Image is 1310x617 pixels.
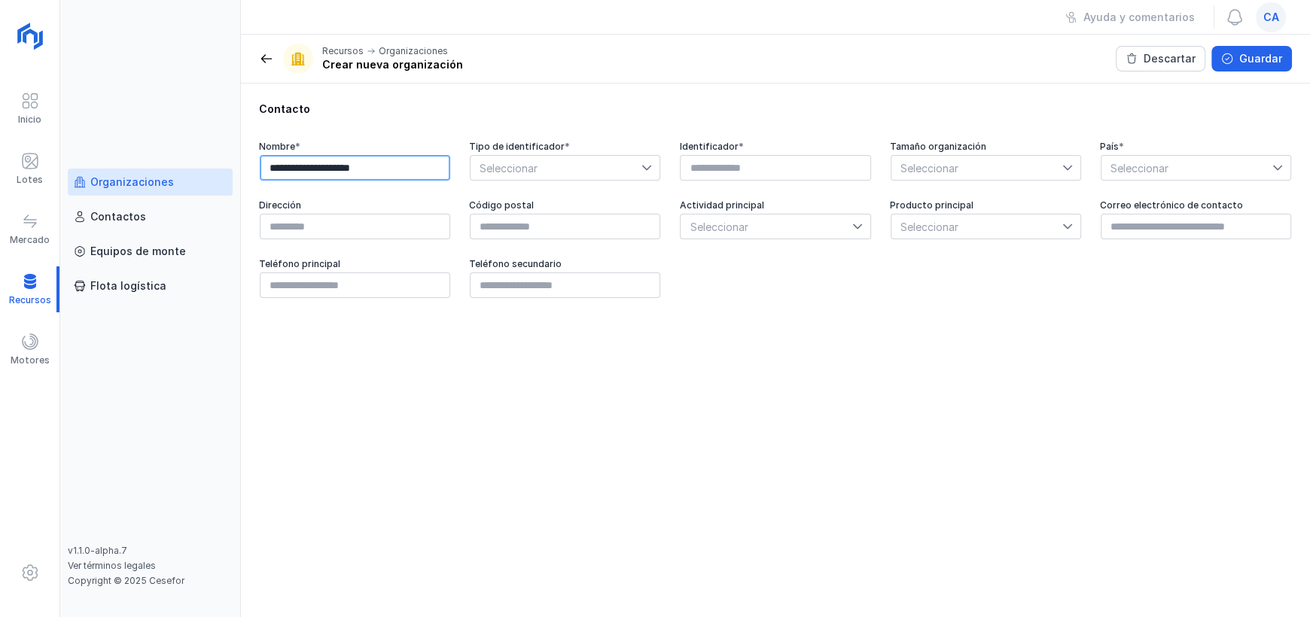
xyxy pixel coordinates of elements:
div: Tipo de identificador [469,141,661,153]
div: Código postal [469,199,661,211]
div: Producto principal [890,199,1082,211]
span: Seleccionar [681,214,851,239]
div: Copyright © 2025 Cesefor [68,575,233,587]
div: Nombre [259,141,451,153]
span: Seleccionar [891,214,1062,239]
div: Recursos [322,45,364,57]
div: Teléfono principal [259,258,451,270]
span: Seleccionar [891,156,1062,180]
div: Inicio [18,114,41,126]
div: Mercado [10,234,50,246]
div: Motores [11,354,50,366]
div: Contacto [259,102,1292,117]
div: Descartar [1144,51,1196,66]
div: Flota logística [90,278,166,293]
div: Teléfono secundario [469,258,661,270]
button: Descartar [1116,46,1205,71]
div: Lotes [17,174,43,186]
button: Ayuda y comentarios [1056,5,1205,30]
div: Correo electrónico de contacto [1100,199,1292,211]
span: Seleccionar [1101,156,1272,180]
div: Contactos [90,209,146,224]
img: logoRight.svg [11,17,49,55]
div: Dirección [259,199,451,211]
div: Identificador [679,141,871,153]
div: Equipos de monte [90,244,186,259]
div: Organizaciones [90,175,174,190]
a: Equipos de monte [68,238,233,265]
div: Guardar [1239,51,1282,66]
a: Organizaciones [68,169,233,196]
div: Actividad principal [679,199,871,211]
a: Ver términos legales [68,560,156,571]
div: Ayuda y comentarios [1083,10,1195,25]
span: Seleccionar [471,156,641,180]
div: País [1100,141,1292,153]
div: Organizaciones [379,45,448,57]
div: Tamaño organización [890,141,1082,153]
a: Flota logística [68,272,233,299]
span: ca [1263,10,1279,25]
div: v1.1.0-alpha.7 [68,545,233,557]
a: Contactos [68,203,233,230]
div: Crear nueva organización [322,57,463,72]
button: Guardar [1211,46,1292,71]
